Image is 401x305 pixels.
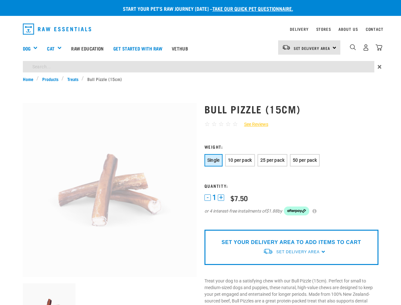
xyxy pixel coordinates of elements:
span: ☆ [232,120,238,128]
img: van-moving.png [282,44,291,50]
span: ☆ [211,120,217,128]
a: About Us [338,28,358,30]
span: ☆ [225,120,231,128]
img: home-icon@2x.png [376,44,382,51]
a: Get started with Raw [109,36,167,61]
span: 50 per pack [293,158,317,163]
img: Raw Essentials Logo [23,24,91,35]
a: Vethub [167,36,193,61]
nav: breadcrumbs [23,76,378,82]
span: 25 per pack [260,158,284,163]
span: × [378,61,382,72]
a: Treats [64,76,82,82]
input: Search... [23,61,374,72]
span: ☆ [218,120,224,128]
button: 10 per pack [225,154,255,166]
div: or 4 interest-free instalments of by [204,207,378,215]
img: home-icon-1@2x.png [350,44,356,50]
a: Products [39,76,62,82]
h1: Bull Pizzle (15cm) [204,103,378,115]
span: Set Delivery Area [294,47,331,49]
img: van-moving.png [263,248,273,255]
span: 1 [212,194,216,201]
button: - [204,194,211,201]
a: Cat [47,45,54,52]
a: take our quick pet questionnaire. [212,7,293,10]
button: 25 per pack [257,154,287,166]
span: ☆ [204,120,210,128]
a: See Reviews [238,121,268,128]
img: user.png [363,44,369,51]
button: + [218,194,224,201]
h3: Weight: [204,144,378,149]
h3: Quantity: [204,183,378,188]
a: Raw Education [66,36,108,61]
span: Set Delivery Area [276,250,319,254]
p: SET YOUR DELIVERY AREA TO ADD ITEMS TO CART [222,239,361,246]
span: $1.88 [266,208,277,214]
nav: dropdown navigation [18,21,384,37]
span: Single [207,158,220,163]
div: $7.50 [231,194,248,202]
img: Afterpay [284,207,309,215]
a: Home [23,76,37,82]
button: Single [204,154,223,166]
button: 50 per pack [290,154,320,166]
img: Bull Pizzle [23,103,197,277]
span: 10 per pack [228,158,252,163]
a: Stores [316,28,331,30]
a: Contact [366,28,384,30]
a: Dog [23,45,30,52]
a: Delivery [290,28,308,30]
